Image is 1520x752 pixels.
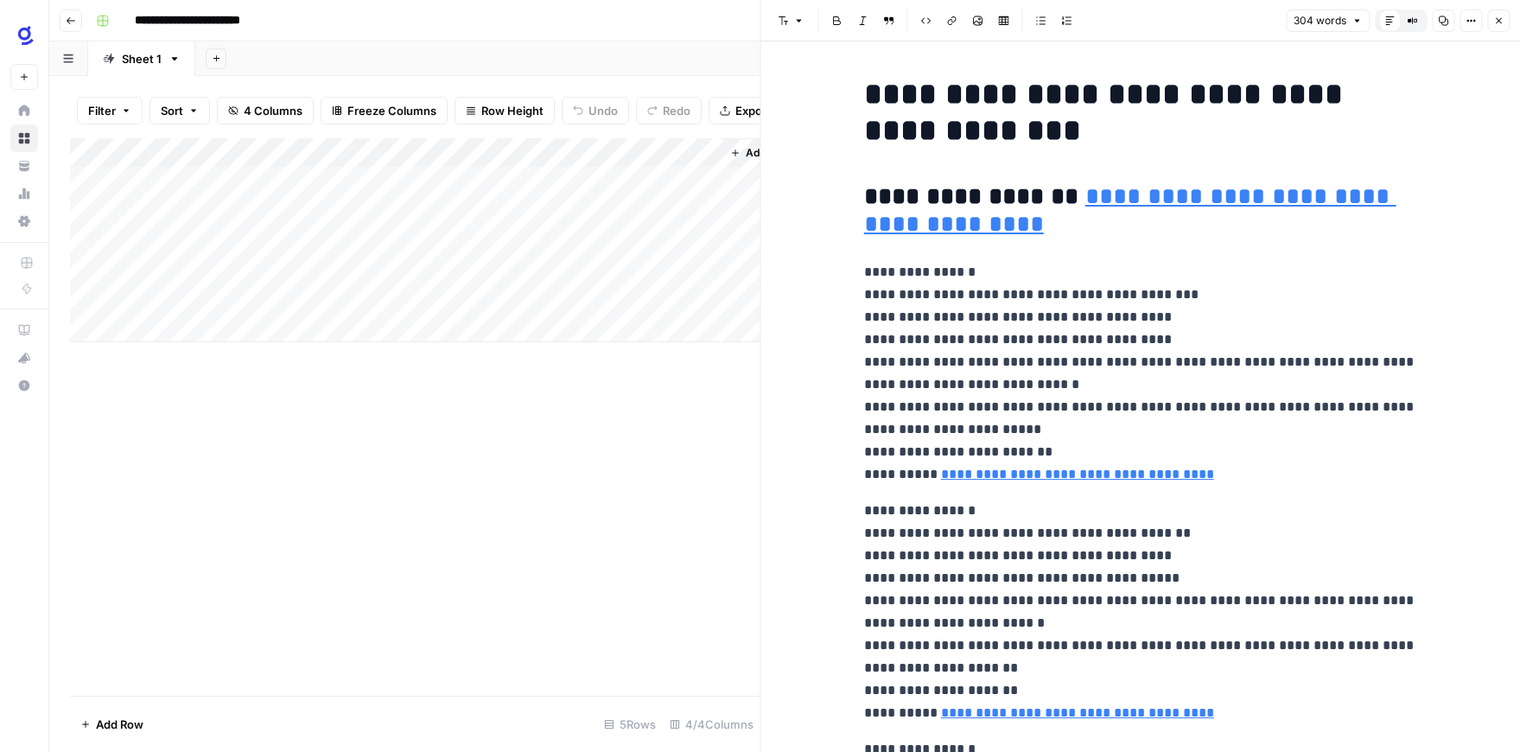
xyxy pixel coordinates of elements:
span: Sort [161,102,183,119]
span: Add Column [746,145,806,161]
div: 5 Rows [597,711,663,738]
button: What's new? [10,344,38,372]
button: Sort [149,97,210,124]
span: 4 Columns [244,102,302,119]
span: 304 words [1294,13,1346,29]
span: Freeze Columns [347,102,436,119]
button: Filter [77,97,143,124]
span: Export CSV [735,102,797,119]
a: Your Data [10,152,38,180]
button: Freeze Columns [321,97,448,124]
img: Glean SEO Ops Logo [10,20,41,51]
span: Redo [663,102,690,119]
button: Add Row [70,711,154,738]
div: 4/4 Columns [663,711,760,738]
button: 304 words [1286,10,1370,32]
a: Sheet 1 [88,41,195,76]
a: Home [10,97,38,124]
button: Help + Support [10,372,38,399]
button: Undo [562,97,629,124]
button: Export CSV [709,97,808,124]
span: Row Height [481,102,544,119]
button: Redo [636,97,702,124]
span: Filter [88,102,116,119]
a: AirOps Academy [10,316,38,344]
button: 4 Columns [217,97,314,124]
span: Undo [588,102,618,119]
button: Workspace: Glean SEO Ops [10,14,38,57]
span: Add Row [96,716,143,733]
button: Add Column [723,142,813,164]
a: Browse [10,124,38,152]
button: Row Height [455,97,555,124]
div: What's new? [11,345,37,371]
div: Sheet 1 [122,50,162,67]
a: Settings [10,207,38,235]
a: Usage [10,180,38,207]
